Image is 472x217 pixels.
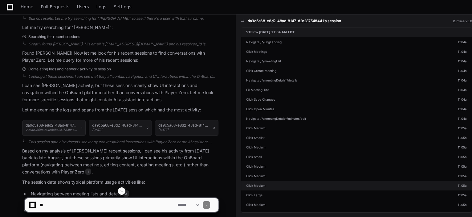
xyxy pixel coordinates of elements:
[28,74,218,79] div: Looking at these sessions, I can see that they all contain navigation and UI interactions within ...
[458,59,467,64] div: 11:04a
[241,143,472,152] a: Click Medium11:05a
[453,19,472,23] div: Runtime v3.0
[458,136,467,140] div: 11:05a
[158,128,169,131] span: [DATE]
[22,50,218,64] p: Found [PERSON_NAME]! Now let me look for his recent sessions to find conversations with Player Ze...
[246,88,269,92] p: Fill Meeting Title
[114,5,131,9] span: Settings
[241,162,472,171] a: Click Medium11:05a
[89,120,152,136] button: da9c5a68-e8d2-48ad-8147-d2e287548441's session[DATE]2
[241,171,472,181] a: Click Medium11:05a
[22,106,218,114] p: Let me examine the logs and spans from the [DATE] session which had the most activity:
[246,155,262,159] p: Click Small
[96,5,106,9] span: Logs
[246,69,276,73] p: Click Create Meeting
[92,128,102,131] span: [DATE]
[92,123,144,127] h1: da9c5a68-e8d2-48ad-8147-d2e287548441's session
[241,85,472,95] a: Fill Meeting Title11:04a
[458,97,467,102] div: 11:04a
[458,126,467,131] div: 11:05a
[155,120,218,136] button: da9c5a68-e8d2-48ad-8147-d2e287548441's session[DATE]3
[22,120,86,136] button: da9c5a68-e8d2-48ad-8147-d2e28754844120bac139c69c4e80ba361733bacd9ec11
[241,152,472,162] a: Click Small11:05a
[246,136,265,140] p: Click Smaller
[22,148,218,176] p: Based on my analysis of [PERSON_NAME] recent sessions, I can see his activity from [DATE] back to...
[241,104,472,114] a: Click Open Minutes11:04a
[28,16,218,21] div: Still no results. Let me try searching for "[PERSON_NAME]" to see if there's a user with that sur...
[26,128,83,131] span: 20bac139c69c4e80ba361733bacd9ec1
[241,133,472,143] a: Click Smaller11:05a
[22,82,218,103] p: I can see [PERSON_NAME] activity, but these sessions mainly show UI interactions and navigation w...
[246,31,257,34] span: Steps
[458,164,467,169] div: 11:05a
[28,42,218,47] div: Great! I found [PERSON_NAME]. His email is [EMAIL_ADDRESS][DOMAIN_NAME] and his resolved_id is c3...
[22,24,218,31] p: Let me try searching for "[PERSON_NAME]":
[241,47,472,56] a: Click Meetings11:04a
[257,31,294,34] span: - [DATE] 11:04 AM EDT
[28,140,218,144] div: This session data also doesn't show any conversational interactions with Player Zero or the AI as...
[458,40,467,44] div: 11:04a
[241,56,472,66] a: Navigate /*/meetingList11:04a
[458,88,467,92] div: 11:04a
[246,174,266,178] p: Click Medium
[458,107,467,111] div: 11:04a
[85,169,91,175] span: 1
[458,183,467,188] div: 11:05a
[458,78,467,83] div: 11:04a
[241,181,472,190] a: Click Medium11:05a
[458,145,467,150] div: 11:05a
[458,116,467,121] div: 11:04a
[241,76,472,85] a: Navigate /*/meetingDetail/*/details11:04a
[241,114,472,123] a: Navigate /*/meetingDetail/*/minutes/edit11:04a
[241,123,472,133] a: Click Medium11:05a
[22,179,218,186] p: The session data shows typical platform usage activities like:
[458,155,467,159] div: 11:05a
[241,95,472,104] a: Click Save Changes11:04a
[246,40,282,44] p: Navigate /*/OrgLanding
[241,66,472,76] a: Click Create Meeting11:04a
[458,49,467,54] div: 11:04a
[241,37,472,47] a: Navigate /*/OrgLanding11:04a
[248,19,341,23] h1: da9c5a68-e8d2-48ad-8147-d2e287548441's session
[147,125,149,130] span: 2
[246,78,297,83] p: Navigate /*/meetingDetail/*/details
[458,174,467,178] div: 11:05a
[246,59,281,64] p: Navigate /*/meetingList
[213,125,215,130] span: 3
[158,123,210,127] h1: da9c5a68-e8d2-48ad-8147-d2e287548441's session
[77,5,89,9] span: Users
[246,164,266,169] p: Click Medium
[246,107,274,111] p: Click Open Minutes
[246,126,266,131] p: Click Medium
[28,34,80,39] span: Searching for recent sessions
[26,123,78,127] h1: da9c5a68-e8d2-48ad-8147-d2e287548441
[81,125,82,130] span: 1
[246,116,306,121] p: Navigate /*/meetingDetail/*/minutes/edit
[246,97,275,102] p: Click Save Changes
[28,67,111,72] span: Correlating logs and network activity to session
[246,183,266,188] p: Click Medium
[246,49,267,54] p: Click Meetings
[458,69,467,73] div: 11:04a
[21,5,33,9] span: Home
[246,145,266,150] p: Click Medium
[41,5,69,9] span: Pull Requests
